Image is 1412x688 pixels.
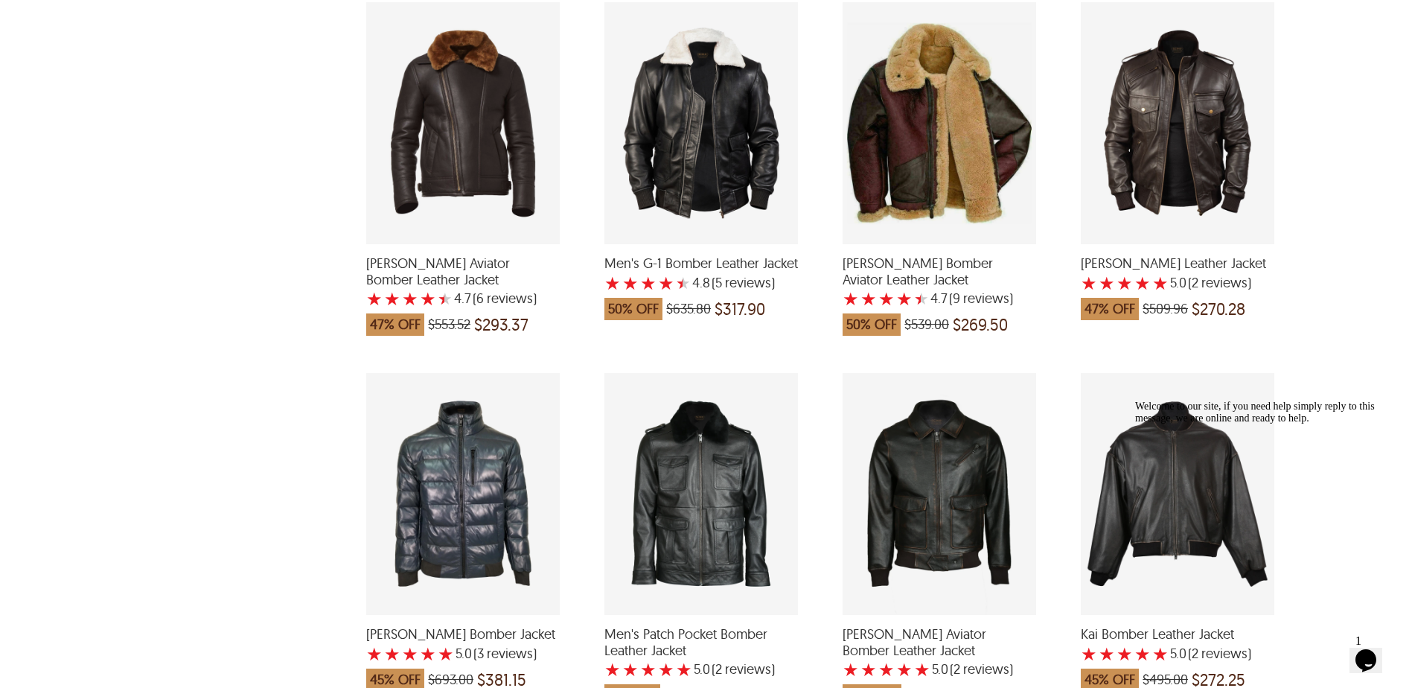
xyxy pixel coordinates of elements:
iframe: chat widget [1349,628,1397,673]
span: (5 [712,275,722,290]
span: Henry Puffer Bomber Jacket [366,626,560,643]
label: 4 rating [896,291,913,306]
span: ) [712,275,775,290]
label: 2 rating [1099,646,1115,661]
label: 3 rating [878,662,895,677]
span: Eric Aviator Bomber Leather Jacket [366,255,560,287]
span: Kai Bomber Leather Jacket [1081,626,1274,643]
span: $381.15 [477,672,526,687]
span: ) [1188,646,1251,661]
label: 5 rating [438,291,453,306]
span: ) [712,662,775,677]
label: 2 rating [384,291,400,306]
span: 47% OFF [1081,298,1139,320]
span: $293.37 [474,317,528,332]
label: 2 rating [860,291,877,306]
label: 1 rating [1081,275,1097,290]
label: 5.0 [1170,275,1186,290]
label: 5.0 [694,662,710,677]
label: 4.7 [930,291,948,306]
span: (6 [473,291,484,306]
label: 5.0 [456,646,472,661]
label: 3 rating [640,662,657,677]
label: 4.8 [692,275,710,290]
label: 4 rating [658,662,674,677]
label: 5 rating [676,662,692,677]
label: 2 rating [1099,275,1115,290]
span: reviews [484,291,533,306]
span: ) [473,646,537,661]
label: 4 rating [1134,275,1151,290]
span: (2 [1188,275,1198,290]
span: ) [950,662,1013,677]
span: ) [1188,275,1251,290]
span: ) [473,291,537,306]
span: 50% OFF [843,313,901,336]
label: 3 rating [1116,646,1133,661]
span: (3 [473,646,484,661]
span: George Bomber Aviator Leather Jacket [843,255,1036,287]
span: $270.28 [1192,302,1245,316]
span: $269.50 [953,317,1008,332]
label: 3 rating [1116,275,1133,290]
label: 5 rating [914,662,930,677]
span: ) [949,291,1013,306]
label: 1 rating [604,275,621,290]
a: Men's G-1 Bomber Leather Jacket with a 4.8 Star Rating 5 Product Review which was at a price of $... [604,235,798,328]
label: 5 rating [438,646,454,661]
span: reviews [960,662,1009,677]
span: $635.80 [666,302,711,316]
label: 5 rating [1152,275,1169,290]
label: 1 rating [366,646,383,661]
a: George Bomber Aviator Leather Jacket with a 4.666666666666666 Star Rating 9 Product Review which ... [843,235,1036,343]
label: 5 rating [914,291,929,306]
div: Welcome to our site, if you need help simply reply to this message, we are online and ready to help. [6,6,274,30]
span: $553.52 [428,317,470,332]
span: reviews [1198,275,1248,290]
label: 3 rating [640,275,657,290]
span: $509.96 [1143,302,1188,316]
span: Men's G-1 Bomber Leather Jacket [604,255,798,272]
a: Eric Aviator Bomber Leather Jacket with a 4.666666666666667 Star Rating 6 Product Review which wa... [366,235,560,343]
label: 5 rating [1152,646,1169,661]
span: (2 [950,662,960,677]
span: 47% OFF [366,313,424,336]
span: reviews [484,646,533,661]
label: 1 rating [1081,646,1097,661]
label: 4 rating [420,646,436,661]
label: 4 rating [1134,646,1151,661]
span: Frank Bomber Leather Jacket [1081,255,1274,272]
label: 3 rating [402,291,418,306]
span: $272.25 [1192,672,1245,687]
a: Frank Bomber Leather Jacket with a 5 Star Rating 2 Product Review which was at a price of $509.96... [1081,235,1274,328]
span: reviews [722,275,771,290]
label: 3 rating [402,646,418,661]
span: (9 [949,291,960,306]
label: 4 rating [420,291,436,306]
label: 1 rating [366,291,383,306]
label: 1 rating [604,662,621,677]
label: 5.0 [932,662,948,677]
label: 1 rating [843,291,859,306]
label: 2 rating [622,275,639,290]
label: 5.0 [1170,646,1186,661]
span: 50% OFF [604,298,662,320]
label: 2 rating [860,662,877,677]
label: 3 rating [878,291,895,306]
label: 4 rating [658,275,674,290]
span: (2 [712,662,722,677]
span: $317.90 [715,302,765,316]
span: Ethan Aviator Bomber Leather Jacket [843,626,1036,658]
span: $539.00 [904,317,949,332]
label: 4.7 [454,291,471,306]
label: 2 rating [384,646,400,661]
span: reviews [960,291,1009,306]
span: (2 [1188,646,1198,661]
span: Welcome to our site, if you need help simply reply to this message, we are online and ready to help. [6,6,246,29]
span: $495.00 [1143,672,1188,687]
iframe: chat widget [1129,395,1397,621]
label: 1 rating [843,662,859,677]
span: $693.00 [428,672,473,687]
label: 4 rating [896,662,913,677]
